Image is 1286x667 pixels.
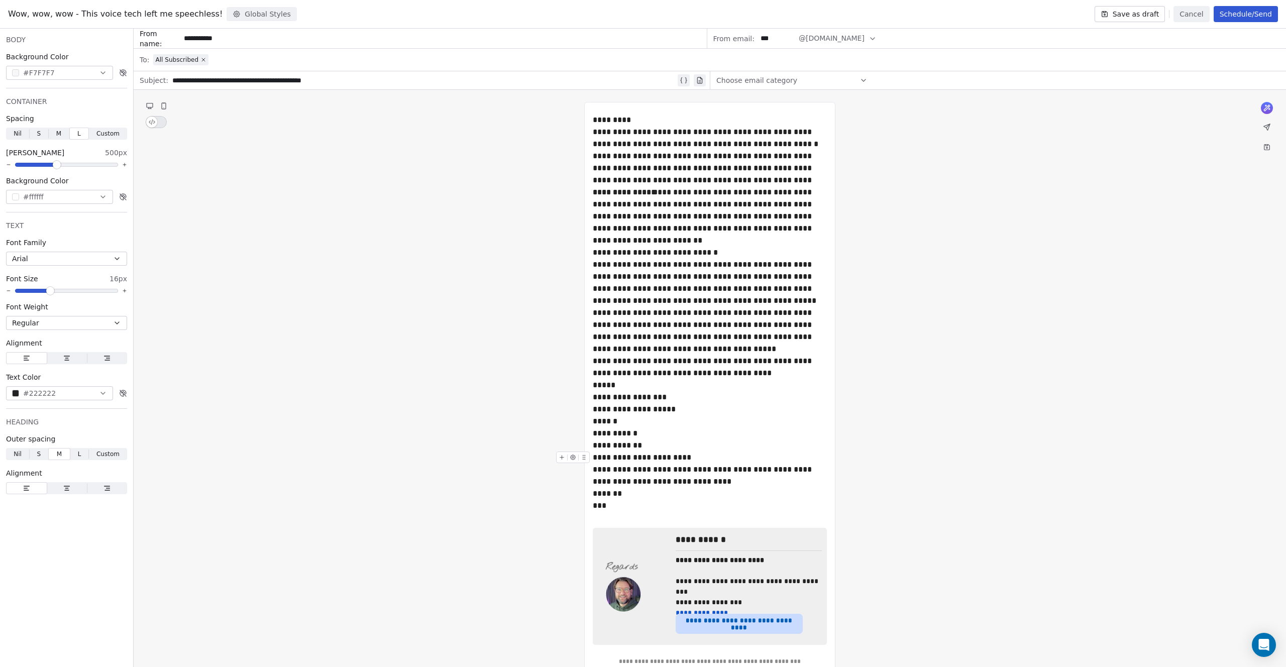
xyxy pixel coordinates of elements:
[56,129,61,138] span: M
[6,148,64,158] span: [PERSON_NAME]
[105,148,127,158] span: 500px
[6,468,42,478] span: Alignment
[6,52,69,62] span: Background Color
[6,190,113,204] button: #ffffff
[140,75,168,88] span: Subject:
[14,129,22,138] span: Nil
[37,450,41,459] span: S
[37,129,41,138] span: S
[6,417,127,427] div: HEADING
[6,302,48,312] span: Font Weight
[1214,6,1278,22] button: Schedule/Send
[6,372,41,382] span: Text Color
[140,55,149,65] span: To:
[799,33,865,44] span: @[DOMAIN_NAME]
[6,114,34,124] span: Spacing
[8,8,223,20] span: Wow, wow, wow - This voice tech left me speechless!
[1252,633,1276,657] div: Open Intercom Messenger
[96,450,120,459] span: Custom
[6,220,127,231] div: TEXT
[12,254,28,264] span: Arial
[1095,6,1165,22] button: Save as draft
[716,75,797,85] span: Choose email category
[155,56,198,64] span: All Subscribed
[227,7,297,21] button: Global Styles
[6,176,69,186] span: Background Color
[110,274,127,284] span: 16px
[96,129,120,138] span: Custom
[23,68,55,78] span: #F7F7F7
[6,338,42,348] span: Alignment
[23,388,56,399] span: #222222
[23,192,44,202] span: #ffffff
[713,34,755,44] span: From email:
[6,386,113,400] button: #222222
[78,450,81,459] span: L
[6,66,113,80] button: #F7F7F7
[12,318,39,328] span: Regular
[14,450,22,459] span: Nil
[6,434,55,444] span: Outer spacing
[6,96,127,106] div: CONTAINER
[6,35,127,45] div: BODY
[140,29,180,49] span: From name:
[6,274,38,284] span: Font Size
[6,238,46,248] span: Font Family
[1173,6,1209,22] button: Cancel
